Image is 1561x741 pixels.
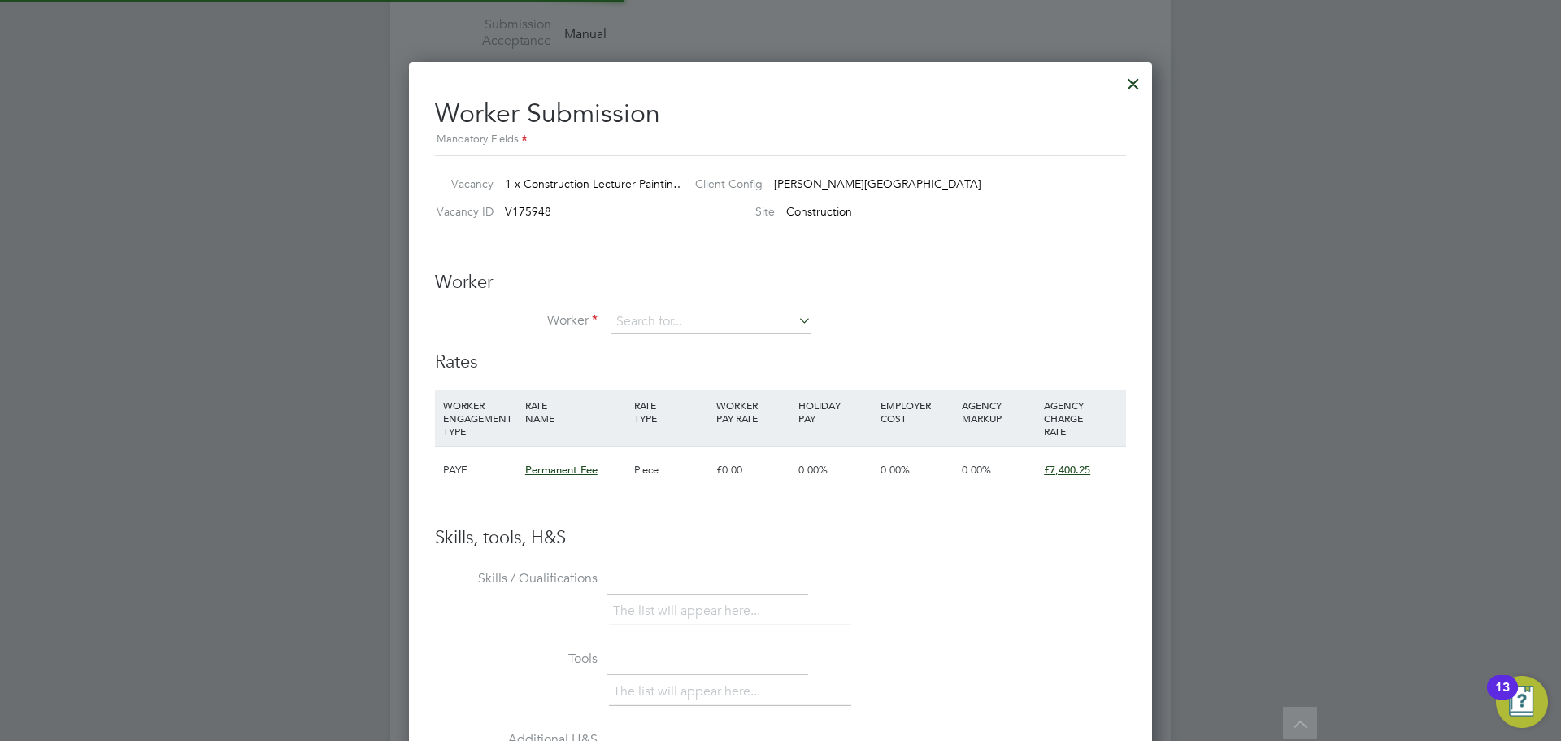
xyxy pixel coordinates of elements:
[682,204,775,219] label: Site
[435,85,1126,149] h2: Worker Submission
[613,600,767,622] li: The list will appear here...
[630,390,712,433] div: RATE TYPE
[794,390,876,433] div: HOLIDAY PAY
[712,390,794,433] div: WORKER PAY RATE
[774,177,981,191] span: [PERSON_NAME][GEOGRAPHIC_DATA]
[682,177,763,191] label: Client Config
[439,390,521,446] div: WORKER ENGAGEMENT TYPE
[505,204,551,219] span: V175948
[1495,687,1510,708] div: 13
[1040,390,1122,446] div: AGENCY CHARGE RATE
[712,447,794,494] div: £0.00
[876,390,959,433] div: EMPLOYER COST
[505,177,685,191] span: 1 x Construction Lecturer Paintin…
[435,312,598,329] label: Worker
[435,351,1126,374] h3: Rates
[611,310,811,334] input: Search for...
[1044,463,1090,477] span: £7,400.25
[958,390,1040,433] div: AGENCY MARKUP
[428,177,494,191] label: Vacancy
[1496,676,1548,728] button: Open Resource Center, 13 new notifications
[435,570,598,587] label: Skills / Qualifications
[630,447,712,494] div: Piece
[435,651,598,668] label: Tools
[525,463,598,477] span: Permanent Fee
[798,463,828,477] span: 0.00%
[962,463,991,477] span: 0.00%
[435,131,1126,149] div: Mandatory Fields
[435,526,1126,550] h3: Skills, tools, H&S
[881,463,910,477] span: 0.00%
[613,681,767,703] li: The list will appear here...
[439,447,521,494] div: PAYE
[786,204,852,219] span: Construction
[435,271,1126,294] h3: Worker
[428,204,494,219] label: Vacancy ID
[521,390,630,433] div: RATE NAME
